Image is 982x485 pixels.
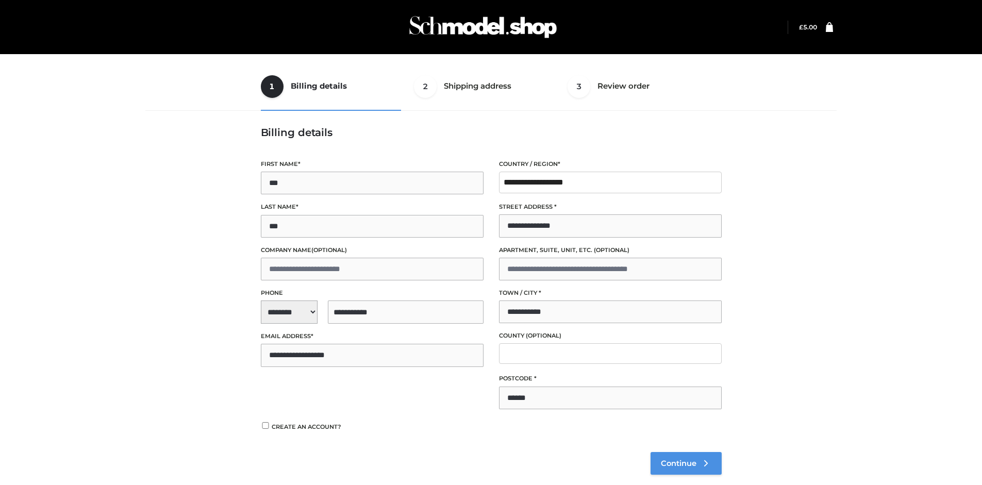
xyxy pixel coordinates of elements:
img: Schmodel Admin 964 [406,7,560,47]
label: County [499,331,722,341]
label: Country / Region [499,159,722,169]
label: Apartment, suite, unit, etc. [499,245,722,255]
span: (optional) [526,332,561,339]
label: Postcode [499,374,722,383]
span: (optional) [594,246,629,254]
h3: Billing details [261,126,722,139]
span: (optional) [311,246,347,254]
label: Last name [261,202,484,212]
a: Continue [651,452,722,475]
label: Company name [261,245,484,255]
span: Continue [661,459,696,468]
input: Create an account? [261,422,270,429]
label: First name [261,159,484,169]
span: Create an account? [272,423,341,430]
span: £ [799,23,803,31]
label: Town / City [499,288,722,298]
label: Street address [499,202,722,212]
label: Email address [261,331,484,341]
bdi: 5.00 [799,23,817,31]
a: £5.00 [799,23,817,31]
label: Phone [261,288,484,298]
